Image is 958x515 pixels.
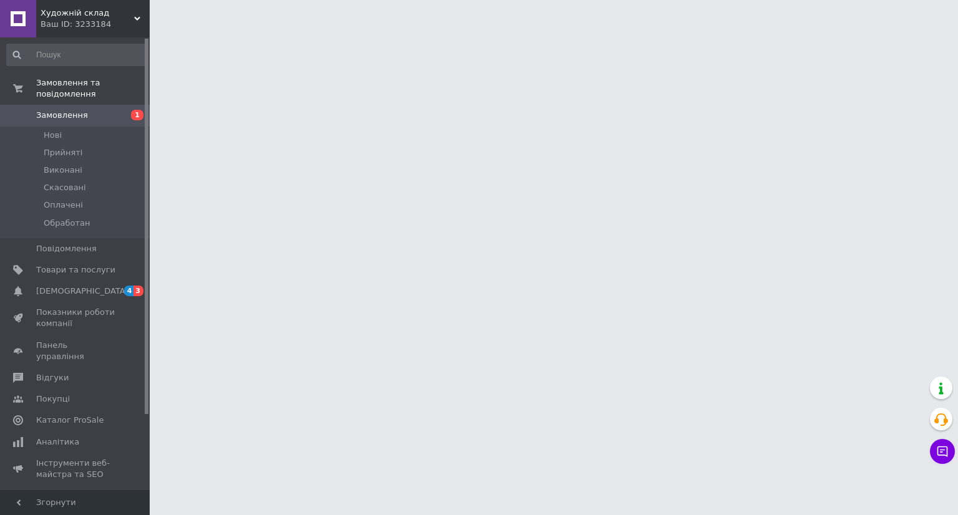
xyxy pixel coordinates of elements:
[41,19,150,30] div: Ваш ID: 3233184
[36,110,88,121] span: Замовлення
[36,393,70,405] span: Покупці
[36,243,97,254] span: Повідомлення
[36,340,115,362] span: Панель управління
[44,165,82,176] span: Виконані
[6,44,147,66] input: Пошук
[36,415,104,426] span: Каталог ProSale
[36,286,128,297] span: [DEMOGRAPHIC_DATA]
[44,130,62,141] span: Нові
[124,286,134,296] span: 4
[930,439,955,464] button: Чат з покупцем
[44,182,86,193] span: Скасовані
[44,218,90,229] span: Обработан
[133,286,143,296] span: 3
[41,7,134,19] span: Художній склад
[36,77,150,100] span: Замовлення та повідомлення
[36,458,115,480] span: Інструменти веб-майстра та SEO
[44,147,82,158] span: Прийняті
[36,372,69,383] span: Відгуки
[131,110,143,120] span: 1
[36,264,115,276] span: Товари та послуги
[36,307,115,329] span: Показники роботи компанії
[44,200,83,211] span: Оплачені
[36,436,79,448] span: Аналітика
